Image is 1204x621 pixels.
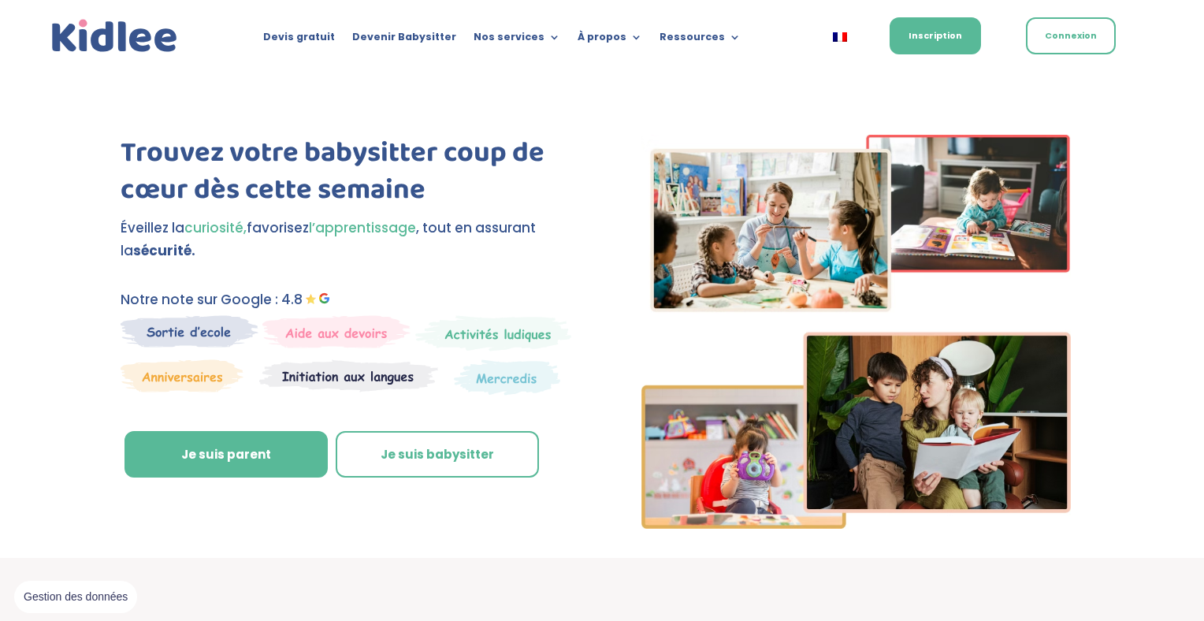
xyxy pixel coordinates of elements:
button: Gestion des données [14,581,137,614]
img: Thematique [454,359,560,396]
h1: Trouvez votre babysitter coup de cœur dès cette semaine [121,135,576,217]
p: Éveillez la favorisez , tout en assurant la [121,217,576,262]
img: Atelier thematique [259,359,438,392]
a: À propos [578,32,642,49]
a: Je suis babysitter [336,431,539,478]
img: Anniversaire [121,359,243,392]
span: Gestion des données [24,590,128,604]
img: weekends [262,315,411,348]
img: logo_kidlee_bleu [48,16,181,57]
img: Sortie decole [121,315,258,348]
a: Connexion [1026,17,1116,54]
strong: sécurité. [133,241,195,260]
img: Français [833,32,847,42]
img: Mercredi [415,315,571,351]
p: Notre note sur Google : 4.8 [121,288,576,311]
a: Kidlee Logo [48,16,181,57]
picture: Imgs-2 [641,515,1072,534]
span: curiosité, [184,218,247,237]
a: Nos services [474,32,560,49]
a: Devenir Babysitter [352,32,456,49]
a: Devis gratuit [263,32,335,49]
a: Ressources [660,32,741,49]
span: l’apprentissage [309,218,416,237]
a: Je suis parent [124,431,328,478]
a: Inscription [890,17,981,54]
